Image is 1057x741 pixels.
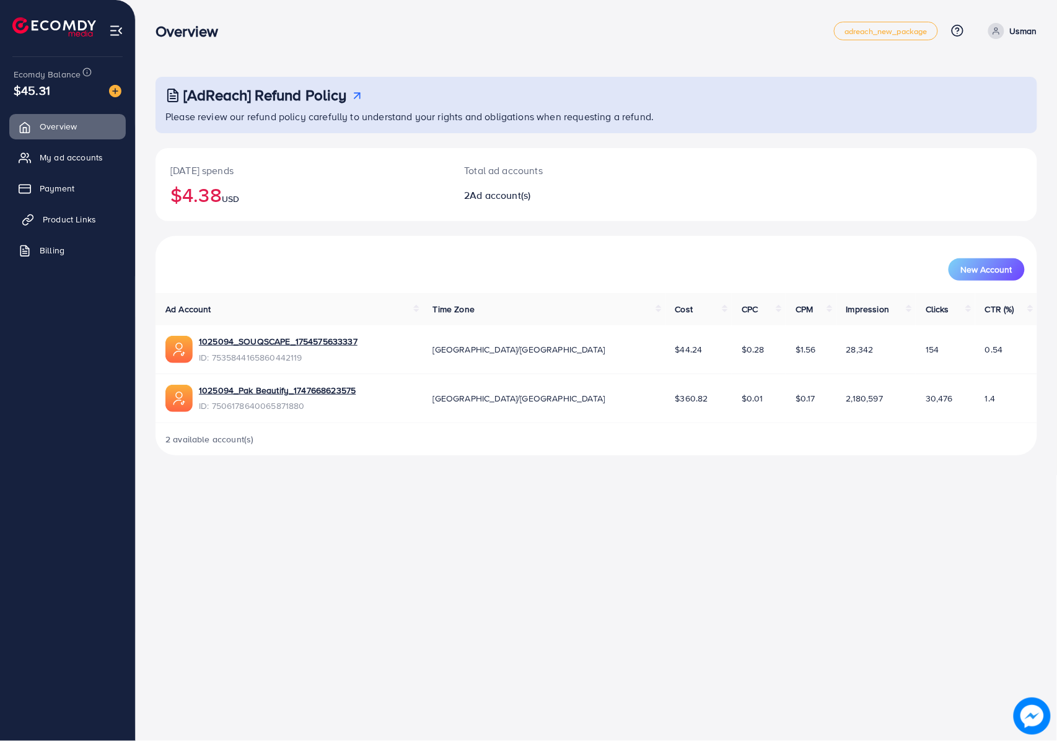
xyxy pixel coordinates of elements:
[433,392,605,405] span: [GEOGRAPHIC_DATA]/[GEOGRAPHIC_DATA]
[675,392,708,405] span: $360.82
[985,392,995,405] span: 1.4
[199,351,357,364] span: ID: 7535844165860442119
[949,258,1025,281] button: New Account
[165,385,193,412] img: ic-ads-acc.e4c84228.svg
[199,400,356,412] span: ID: 7506178640065871880
[464,190,655,201] h2: 2
[834,22,938,40] a: adreach_new_package
[165,303,211,315] span: Ad Account
[199,335,357,348] a: 1025094_SOUQSCAPE_1754575633337
[470,188,531,202] span: Ad account(s)
[109,24,123,38] img: menu
[222,193,239,205] span: USD
[985,303,1014,315] span: CTR (%)
[9,114,126,139] a: Overview
[796,303,813,315] span: CPM
[9,145,126,170] a: My ad accounts
[43,213,96,226] span: Product Links
[983,23,1037,39] a: Usman
[985,343,1003,356] span: 0.54
[464,163,655,178] p: Total ad accounts
[1014,698,1051,735] img: image
[12,17,96,37] img: logo
[1009,24,1037,38] p: Usman
[796,343,816,356] span: $1.56
[183,86,347,104] h3: [AdReach] Refund Policy
[846,392,883,405] span: 2,180,597
[742,392,763,405] span: $0.01
[156,22,228,40] h3: Overview
[9,238,126,263] a: Billing
[40,182,74,195] span: Payment
[846,303,890,315] span: Impression
[433,343,605,356] span: [GEOGRAPHIC_DATA]/[GEOGRAPHIC_DATA]
[170,183,434,206] h2: $4.38
[675,303,693,315] span: Cost
[14,68,81,81] span: Ecomdy Balance
[14,81,50,99] span: $45.31
[926,343,939,356] span: 154
[40,120,77,133] span: Overview
[742,343,765,356] span: $0.28
[40,151,103,164] span: My ad accounts
[109,85,121,97] img: image
[844,27,928,35] span: adreach_new_package
[165,336,193,363] img: ic-ads-acc.e4c84228.svg
[165,109,1030,124] p: Please review our refund policy carefully to understand your rights and obligations when requesti...
[433,303,475,315] span: Time Zone
[40,244,64,256] span: Billing
[9,207,126,232] a: Product Links
[961,265,1012,274] span: New Account
[165,433,254,445] span: 2 available account(s)
[926,392,953,405] span: 30,476
[9,176,126,201] a: Payment
[170,163,434,178] p: [DATE] spends
[742,303,758,315] span: CPC
[796,392,815,405] span: $0.17
[199,384,356,397] a: 1025094_Pak Beautify_1747668623575
[926,303,949,315] span: Clicks
[846,343,874,356] span: 28,342
[675,343,703,356] span: $44.24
